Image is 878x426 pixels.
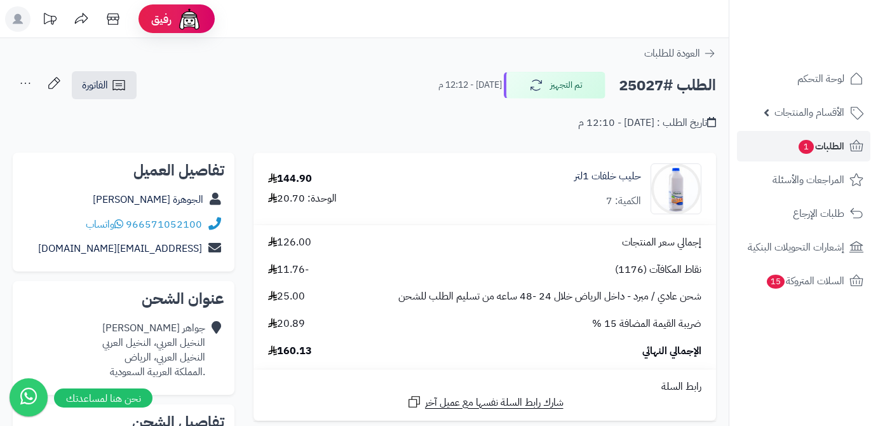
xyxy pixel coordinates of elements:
a: واتساب [86,217,123,232]
a: الجوهرة [PERSON_NAME] [93,192,203,207]
span: 25.00 [268,289,305,304]
div: جواهر [PERSON_NAME] النخيل العربي، النخيل العربي النخيل العربي، الرياض .المملكة العربية السعودية [102,321,205,379]
span: شارك رابط السلة نفسها مع عميل آخر [425,395,564,410]
a: 966571052100 [126,217,202,232]
a: تحديثات المنصة [34,6,65,35]
span: السلات المتروكة [766,272,844,290]
span: إجمالي سعر المنتجات [622,235,701,250]
a: السلات المتروكة15 [737,266,870,296]
span: المراجعات والأسئلة [773,171,844,189]
div: رابط السلة [259,380,711,394]
h2: الطلب #25027 [619,72,716,99]
span: شحن عادي / مبرد - داخل الرياض خلال 24 -48 ساعه من تسليم الطلب للشحن [398,289,701,304]
a: الطلبات1 [737,131,870,161]
div: الوحدة: 20.70 [268,191,337,206]
span: الطلبات [797,137,844,155]
a: إشعارات التحويلات البنكية [737,232,870,263]
div: تاريخ الطلب : [DATE] - 12:10 م [578,116,716,130]
h2: عنوان الشحن [23,291,224,306]
span: 160.13 [268,344,312,359]
span: طلبات الإرجاع [793,205,844,223]
small: [DATE] - 12:12 م [438,79,502,92]
a: المراجعات والأسئلة [737,165,870,195]
a: العودة للطلبات [644,46,716,61]
button: تم التجهيز [504,72,605,99]
span: -11.76 [268,263,309,277]
span: إشعارات التحويلات البنكية [748,238,844,256]
h2: تفاصيل العميل [23,163,224,178]
span: الإجمالي النهائي [642,344,701,359]
span: ضريبة القيمة المضافة 15 % [592,317,701,331]
span: 20.89 [268,317,305,331]
a: [EMAIL_ADDRESS][DOMAIN_NAME] [38,241,202,256]
div: 144.90 [268,172,312,186]
img: 1696968873-27-90x90.jpg [651,163,701,214]
a: طلبات الإرجاع [737,198,870,229]
span: الفاتورة [82,78,108,93]
span: رفيق [151,11,172,27]
span: 1 [799,140,814,154]
span: 126.00 [268,235,311,250]
span: العودة للطلبات [644,46,700,61]
a: شارك رابط السلة نفسها مع عميل آخر [407,394,564,410]
span: لوحة التحكم [797,70,844,88]
img: ai-face.png [177,6,202,32]
a: الفاتورة [72,71,137,99]
span: الأقسام والمنتجات [774,104,844,121]
a: لوحة التحكم [737,64,870,94]
div: الكمية: 7 [606,194,641,209]
span: 15 [767,275,785,289]
a: حليب خلفات 1لتر [574,169,641,184]
span: نقاط المكافآت (1176) [615,263,701,277]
